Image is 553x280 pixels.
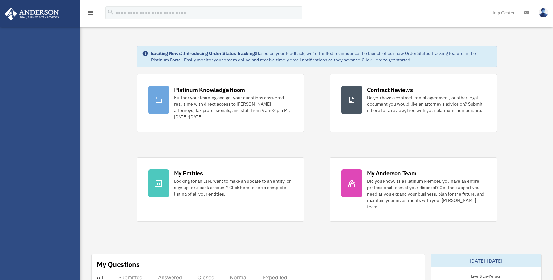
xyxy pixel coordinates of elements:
a: menu [87,11,94,17]
div: Did you know, as a Platinum Member, you have an entire professional team at your disposal? Get th... [367,178,485,210]
img: User Pic [539,8,548,17]
div: Looking for an EIN, want to make an update to an entity, or sign up for a bank account? Click her... [174,178,292,197]
div: Further your learning and get your questions answered real-time with direct access to [PERSON_NAM... [174,94,292,120]
div: Do you have a contract, rental agreement, or other legal document you would like an attorney's ad... [367,94,485,114]
a: My Entities Looking for an EIN, want to make an update to an entity, or sign up for a bank accoun... [137,157,304,222]
div: My Anderson Team [367,169,416,177]
a: Platinum Knowledge Room Further your learning and get your questions answered real-time with dire... [137,74,304,132]
i: menu [87,9,94,17]
a: Contract Reviews Do you have a contract, rental agreement, or other legal document you would like... [330,74,497,132]
a: My Anderson Team Did you know, as a Platinum Member, you have an entire professional team at your... [330,157,497,222]
div: [DATE]-[DATE] [431,254,541,267]
div: My Questions [97,260,140,269]
div: Platinum Knowledge Room [174,86,245,94]
img: Anderson Advisors Platinum Portal [3,8,61,20]
i: search [107,9,114,16]
div: Contract Reviews [367,86,413,94]
strong: Exciting News: Introducing Order Status Tracking! [151,51,256,56]
div: Based on your feedback, we're thrilled to announce the launch of our new Order Status Tracking fe... [151,50,491,63]
a: Click Here to get started! [362,57,412,63]
div: Live & In-Person [466,272,507,279]
div: My Entities [174,169,203,177]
